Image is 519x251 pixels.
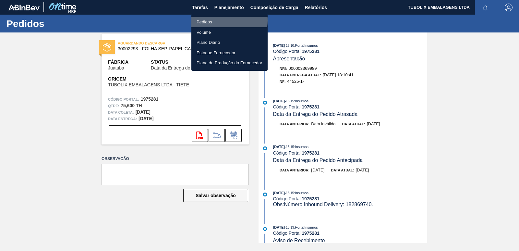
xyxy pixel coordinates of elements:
[191,58,268,68] a: Plano de Produção do Fornecedor
[191,27,268,38] a: Volume
[191,17,268,27] a: Pedidos
[191,37,268,48] a: Plano Diário
[191,48,268,58] a: Estoque Fornecedor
